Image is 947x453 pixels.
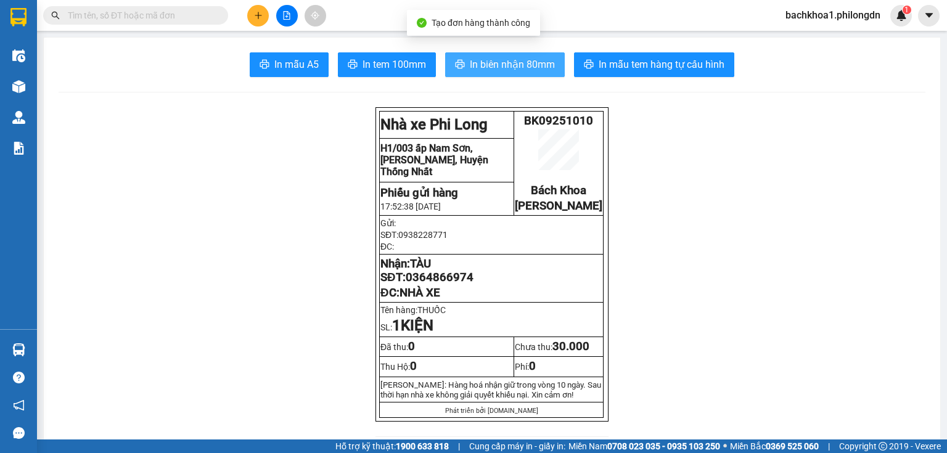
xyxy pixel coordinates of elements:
span: 0 [529,359,536,373]
span: 0 [410,359,417,373]
span: Miền Bắc [730,439,819,453]
span: Miền Nam [568,439,720,453]
button: file-add [276,5,298,27]
span: bachkhoa1.philongdn [776,7,890,23]
span: check-circle [417,18,427,28]
img: logo-vxr [10,8,27,27]
img: icon-new-feature [896,10,907,21]
span: [PERSON_NAME] [515,199,602,213]
span: Bách Khoa [531,184,586,197]
span: TÀU [410,257,431,271]
button: printerIn mẫu A5 [250,52,329,77]
span: copyright [879,442,887,451]
span: aim [311,11,319,20]
p: Tên hàng: [380,305,602,315]
button: caret-down [918,5,940,27]
li: In ngày: 17:13 14/09 [6,91,110,108]
button: printerIn tem 100mm [338,52,436,77]
span: ⚪️ [723,444,727,449]
span: printer [455,59,465,71]
span: 0364866974 [406,271,473,284]
span: printer [260,59,269,71]
span: 30.000 [552,340,589,353]
li: Phi Long (Đồng Nai) [6,74,110,91]
span: 0938228771 [398,230,448,240]
span: printer [584,59,594,71]
span: 17:52:38 [DATE] [380,202,441,211]
span: SL: [380,322,433,332]
td: Đã thu: [380,337,514,357]
img: logo.jpg [6,6,74,74]
span: SĐT: [380,230,448,240]
strong: 0369 525 060 [766,441,819,451]
span: THUỐC [417,305,451,315]
span: In biên nhận 80mm [470,57,555,72]
strong: 0708 023 035 - 0935 103 250 [607,441,720,451]
span: In mẫu A5 [274,57,319,72]
span: Tạo đơn hàng thành công [432,18,530,28]
button: printerIn mẫu tem hàng tự cấu hình [574,52,734,77]
td: Thu Hộ: [380,357,514,377]
span: In tem 100mm [363,57,426,72]
span: notification [13,399,25,411]
strong: Nhà xe Phi Long [380,116,488,133]
strong: 1900 633 818 [396,441,449,451]
img: warehouse-icon [12,80,25,93]
span: BK09251010 [524,114,593,128]
img: warehouse-icon [12,49,25,62]
img: warehouse-icon [12,343,25,356]
span: NHÀ XE [400,286,440,300]
span: ĐC: [380,286,440,300]
span: Hỗ trợ kỹ thuật: [335,439,449,453]
td: Phí: [514,357,604,377]
span: | [828,439,830,453]
strong: KIỆN [401,317,433,334]
span: Phát triển bởi [DOMAIN_NAME] [445,407,538,415]
input: Tìm tên, số ĐT hoặc mã đơn [68,9,213,22]
img: warehouse-icon [12,111,25,124]
button: printerIn biên nhận 80mm [445,52,565,77]
span: search [51,11,60,20]
span: message [13,427,25,439]
span: Cung cấp máy in - giấy in: [469,439,565,453]
strong: Phiếu gửi hàng [380,186,458,200]
span: printer [348,59,358,71]
strong: Nhận: SĐT: [380,257,473,284]
img: solution-icon [12,142,25,155]
span: [PERSON_NAME]: Hàng hoá nhận giữ trong vòng 10 ngày. Sau thời hạn nhà xe không giải quy... [380,380,601,399]
span: ĐC: [380,242,394,251]
span: question-circle [13,372,25,383]
sup: 1 [903,6,911,14]
span: H1/003 ấp Nam Sơn, [PERSON_NAME], Huyện Thống Nhất [380,142,488,178]
span: file-add [282,11,291,20]
span: 1 [392,317,401,334]
button: plus [247,5,269,27]
td: Chưa thu: [514,337,604,357]
span: 0 [408,340,415,353]
button: aim [305,5,326,27]
p: Gửi: [380,218,602,228]
span: 1 [904,6,909,14]
span: In mẫu tem hàng tự cấu hình [599,57,724,72]
span: | [458,439,460,453]
span: plus [254,11,263,20]
span: caret-down [924,10,935,21]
